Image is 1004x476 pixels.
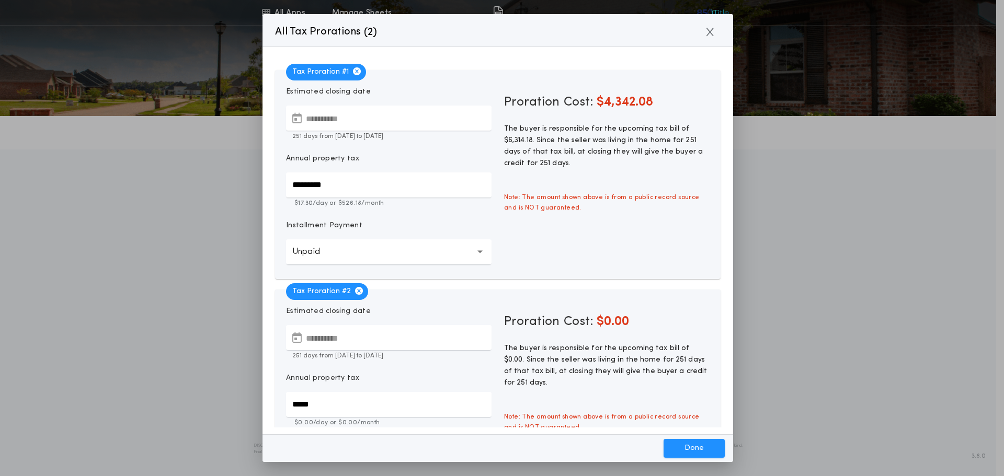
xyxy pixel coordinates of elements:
[504,344,707,387] span: The buyer is responsible for the upcoming tax bill of $0.00. Since the seller was living in the h...
[286,239,492,264] button: Unpaid
[564,316,594,328] span: Cost:
[286,306,492,317] p: Estimated closing date
[368,27,373,38] span: 2
[286,64,366,80] span: Tax Proration # 1
[286,373,359,384] p: Annual property tax
[286,154,359,164] p: Annual property tax
[286,351,492,361] p: 251 days from [DATE] to [DATE]
[286,172,492,198] input: Annual property tax
[286,283,368,300] span: Tax Proration # 2
[286,87,492,97] p: Estimated closing date
[498,186,716,219] span: Note: The amount shown above is from a public record source and is NOT guaranteed.
[275,24,378,40] p: All Tax Prorations ( )
[504,94,560,111] span: Proration
[286,392,492,417] input: Annual property tax
[504,125,703,167] span: The buyer is responsible for the upcoming tax bill of $6,314.18. Since the seller was living in t...
[286,199,492,208] p: $17.30 /day or $526.18 /month
[597,96,653,109] span: $4,342.08
[597,316,629,328] span: $0.00
[286,132,492,141] p: 251 days from [DATE] to [DATE]
[504,314,560,330] span: Proration
[286,220,362,231] p: Installment Payment
[286,418,492,427] p: $0.00 /day or $0.00 /month
[292,246,337,258] p: Unpaid
[664,439,725,458] button: Done
[498,405,716,439] span: Note: The amount shown above is from a public record source and is NOT guaranteed.
[564,96,594,109] span: Cost:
